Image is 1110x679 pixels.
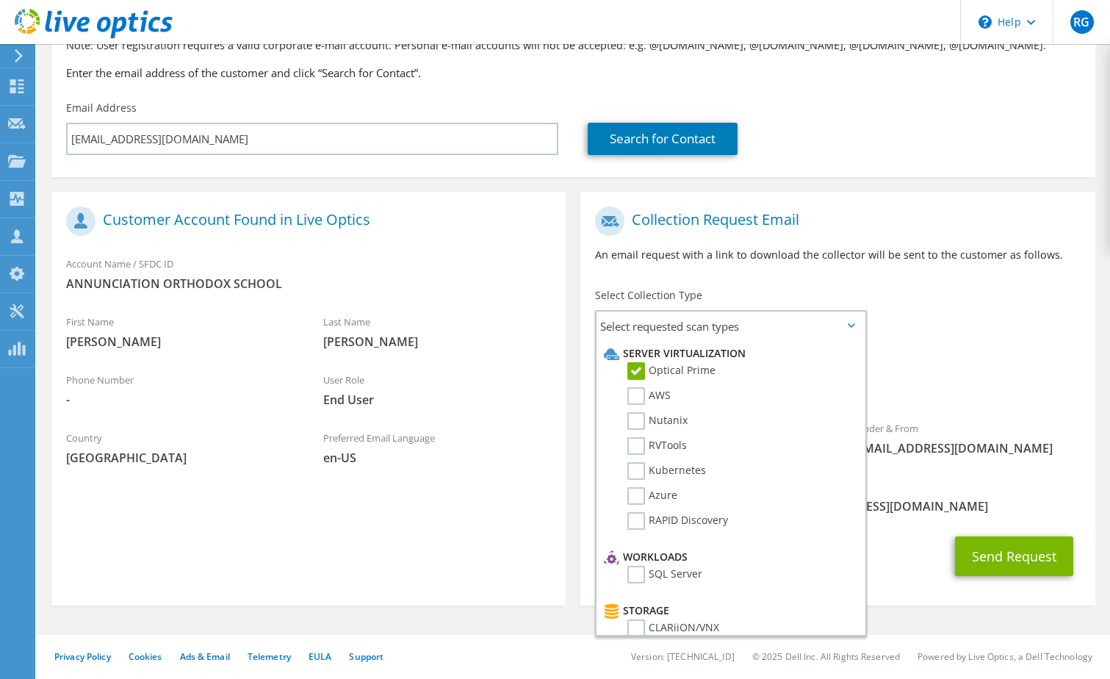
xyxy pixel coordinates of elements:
[323,334,551,350] span: [PERSON_NAME]
[838,413,1095,464] div: Sender & From
[627,487,677,505] label: Azure
[580,471,1095,522] div: CC & Reply To
[979,15,992,29] svg: \n
[248,650,291,663] a: Telemetry
[631,650,735,663] li: Version: [TECHNICAL_ID]
[595,247,1080,263] p: An email request with a link to download the collector will be sent to the customer as follows.
[54,650,111,663] a: Privacy Policy
[600,548,857,566] li: Workloads
[627,619,719,637] label: CLARiiON/VNX
[600,345,857,362] li: Server Virtualization
[51,364,309,415] div: Phone Number
[627,362,716,380] label: Optical Prime
[66,334,294,350] span: [PERSON_NAME]
[595,206,1073,236] h1: Collection Request Email
[66,101,137,115] label: Email Address
[600,602,857,619] li: Storage
[66,276,551,292] span: ANNUNCIATION ORTHODOX SCHOOL
[309,423,566,473] div: Preferred Email Language
[1070,10,1094,34] span: RG
[627,437,687,455] label: RVTools
[51,248,566,299] div: Account Name / SFDC ID
[627,387,671,405] label: AWS
[627,462,706,480] label: Kubernetes
[309,306,566,357] div: Last Name
[66,206,544,236] h1: Customer Account Found in Live Optics
[66,65,1081,81] h3: Enter the email address of the customer and click “Search for Contact”.
[66,450,294,466] span: [GEOGRAPHIC_DATA]
[66,392,294,408] span: -
[627,412,688,430] label: Nutanix
[309,650,331,663] a: EULA
[580,347,1095,406] div: Requested Collections
[588,123,738,155] a: Search for Contact
[918,650,1092,663] li: Powered by Live Optics, a Dell Technology
[309,364,566,415] div: User Role
[627,512,728,530] label: RAPID Discovery
[955,536,1073,576] button: Send Request
[180,650,230,663] a: Ads & Email
[349,650,383,663] a: Support
[323,450,551,466] span: en-US
[51,306,309,357] div: First Name
[323,392,551,408] span: End User
[129,650,162,663] a: Cookies
[752,650,900,663] li: © 2025 Dell Inc. All Rights Reserved
[51,423,309,473] div: Country
[580,413,837,464] div: To
[853,440,1081,456] span: [EMAIL_ADDRESS][DOMAIN_NAME]
[66,37,1081,54] p: Note: User registration requires a valid corporate e-mail account. Personal e-mail accounts will ...
[597,312,865,341] span: Select requested scan types
[595,288,702,303] label: Select Collection Type
[627,566,702,583] label: SQL Server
